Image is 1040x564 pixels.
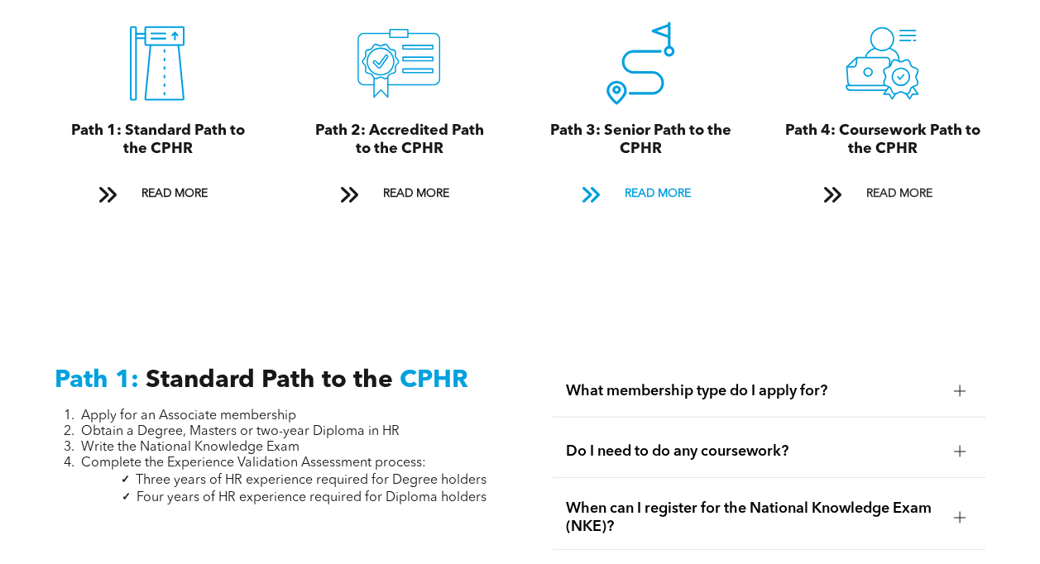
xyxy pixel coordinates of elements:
span: Path 4: Coursework Path to the CPHR [784,123,980,156]
span: Standard Path to the [146,368,393,393]
span: Path 1: Standard Path to the CPHR [70,123,244,156]
a: READ MORE [86,179,228,209]
a: READ MORE [569,179,712,209]
span: Apply for an Associate membership [81,409,296,423]
span: Three years of HR experience required for Degree holders [136,474,486,487]
a: READ MORE [811,179,953,209]
span: READ MORE [135,179,213,209]
span: Write the National Knowledge Exam [81,441,300,454]
span: Four years of HR experience required for Diploma holders [137,491,486,504]
span: Path 2: Accredited Path to the CPHR [314,123,483,156]
span: Complete the Experience Validation Assessment process: [81,456,426,470]
span: READ MORE [376,179,454,209]
a: READ MORE [328,179,470,209]
span: READ MORE [860,179,937,209]
span: Path 1: [55,368,139,393]
span: Do I need to do any coursework? [566,442,941,461]
span: Obtain a Degree, Masters or two-year Diploma in HR [81,425,400,438]
span: CPHR [400,368,468,393]
span: What membership type do I apply for? [566,382,941,400]
span: READ MORE [618,179,696,209]
span: When can I register for the National Knowledge Exam (NKE)? [566,499,941,536]
span: Path 3: Senior Path to the CPHR [550,123,731,156]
